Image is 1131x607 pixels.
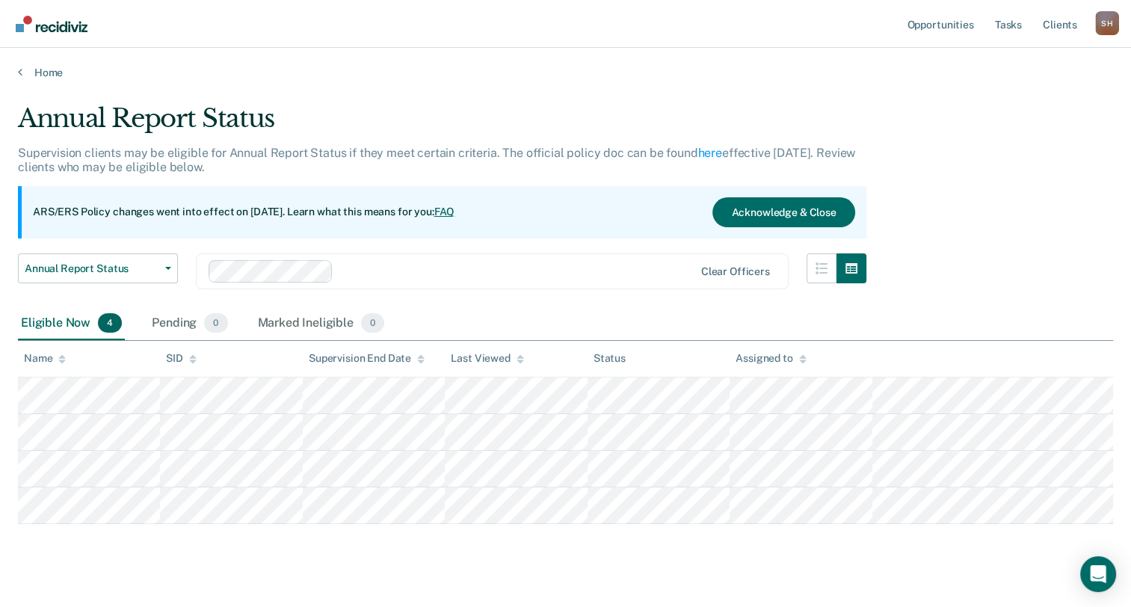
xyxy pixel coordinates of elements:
[18,253,178,283] button: Annual Report Status
[309,352,425,365] div: Supervision End Date
[1095,11,1119,35] div: S H
[33,205,454,220] p: ARS/ERS Policy changes went into effect on [DATE]. Learn what this means for you:
[361,313,384,333] span: 0
[166,352,197,365] div: SID
[18,103,866,146] div: Annual Report Status
[594,352,626,365] div: Status
[204,313,227,333] span: 0
[1095,11,1119,35] button: Profile dropdown button
[25,262,159,275] span: Annual Report Status
[712,197,854,227] button: Acknowledge & Close
[255,307,388,340] div: Marked Ineligible0
[701,265,770,278] div: Clear officers
[736,352,806,365] div: Assigned to
[434,206,455,218] a: FAQ
[149,307,230,340] div: Pending0
[18,66,1113,79] a: Home
[18,307,125,340] div: Eligible Now4
[451,352,523,365] div: Last Viewed
[16,16,87,32] img: Recidiviz
[24,352,66,365] div: Name
[698,146,722,160] a: here
[1080,556,1116,592] div: Open Intercom Messenger
[18,146,855,174] p: Supervision clients may be eligible for Annual Report Status if they meet certain criteria. The o...
[98,313,122,333] span: 4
